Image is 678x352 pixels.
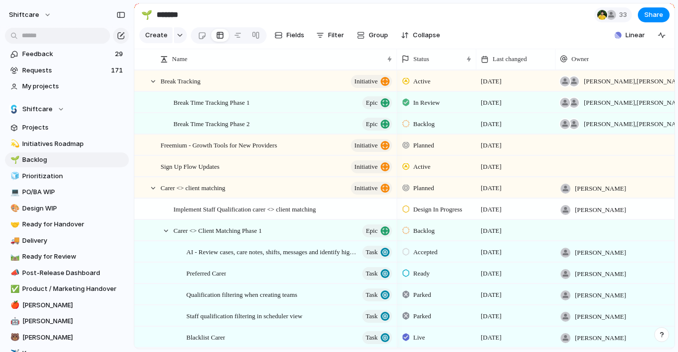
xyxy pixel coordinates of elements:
div: 🚚Delivery [5,233,129,248]
span: initiative [354,160,378,174]
span: Name [172,54,187,64]
span: Feedback [22,49,112,59]
a: 🛤️Ready for Review [5,249,129,264]
a: ✅Product / Marketing Handover [5,282,129,296]
span: Freemium - Growth Tools for New Providers [161,139,277,150]
a: 🤝Ready for Handover [5,217,129,232]
span: Sign Up Flow Updates [161,160,220,172]
span: 171 [111,66,125,75]
button: 🎨 [9,204,19,213]
span: Break Tracking [161,75,201,86]
span: Accepted [413,247,438,257]
div: 💻 [10,187,17,198]
span: Epic [366,96,378,110]
button: Create [139,27,172,43]
button: Epic [362,118,392,131]
button: Task [362,331,392,344]
span: [DATE] [481,290,502,300]
a: 🍎[PERSON_NAME] [5,298,129,313]
span: [PERSON_NAME] [575,205,626,215]
button: Task [362,288,392,301]
span: Requests [22,66,108,75]
span: [PERSON_NAME] [575,269,626,279]
span: Task [366,331,378,345]
span: Design WIP [22,204,125,213]
span: Implement Staff Qualification carer <> client matching [173,203,316,214]
span: Task [366,267,378,281]
span: initiative [354,181,378,195]
a: Feedback29 [5,47,129,62]
div: 🐻 [10,332,17,343]
a: 🐻[PERSON_NAME] [5,330,129,345]
a: 🌱Backlog [5,152,129,167]
button: Task [362,267,392,280]
div: 🛤️ [10,251,17,263]
span: Design In Progress [413,205,462,214]
span: [DATE] [481,98,502,108]
span: Projects [22,123,125,133]
span: Status [413,54,429,64]
span: Backlog [413,226,435,236]
div: 💫 [10,138,17,149]
div: 📣 [10,267,17,279]
span: Epic [366,117,378,131]
span: Break Time Tracking Phase 1 [173,96,250,108]
span: PO/BA WIP [22,187,125,197]
span: Prioritization [22,171,125,181]
span: [DATE] [481,183,502,193]
button: Filter [312,27,348,43]
span: Parked [413,290,431,300]
span: AI - Review cases, care notes, shifts, messages and identify highlights risks against care plan g... [186,246,359,257]
span: [DATE] [481,162,502,172]
a: 💻PO/BA WIP [5,185,129,200]
span: Backlog [22,155,125,165]
button: 🤖 [9,316,19,326]
button: initiative [351,160,392,173]
span: Ready for Review [22,252,125,262]
div: 🧊 [10,170,17,182]
button: 📣 [9,268,19,278]
span: Planned [413,141,434,150]
span: [PERSON_NAME] [22,333,125,343]
span: Task [366,309,378,323]
span: [DATE] [481,226,502,236]
span: [DATE] [481,205,502,214]
button: 💫 [9,139,19,149]
a: 💫Initiatives Roadmap [5,137,129,151]
span: [DATE] [481,76,502,86]
span: [PERSON_NAME] [575,248,626,258]
button: Share [638,7,670,22]
span: Filter [328,30,344,40]
span: Blacklist Carer [186,331,225,343]
span: Create [145,30,168,40]
span: Carer <> client matching [161,182,226,193]
span: Break Time Tracking Phase 2 [173,118,250,129]
span: Delivery [22,236,125,246]
span: shiftcare [9,10,39,20]
button: 💻 [9,187,19,197]
span: My projects [22,81,125,91]
button: Task [362,246,392,259]
button: 🧊 [9,171,19,181]
span: Live [413,333,425,343]
span: Active [413,76,431,86]
span: [DATE] [481,247,502,257]
button: Group [352,27,393,43]
button: Linear [611,28,649,43]
a: 🧊Prioritization [5,169,129,184]
div: 🍎 [10,299,17,311]
span: Fields [286,30,304,40]
button: Collapse [397,27,444,43]
a: 📣Post-Release Dashboard [5,266,129,281]
a: Requests171 [5,63,129,78]
span: [PERSON_NAME] [575,333,626,343]
span: Ready [413,269,430,279]
span: [PERSON_NAME] [22,300,125,310]
span: [PERSON_NAME] [575,312,626,322]
span: Owner [571,54,589,64]
span: initiative [354,139,378,152]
